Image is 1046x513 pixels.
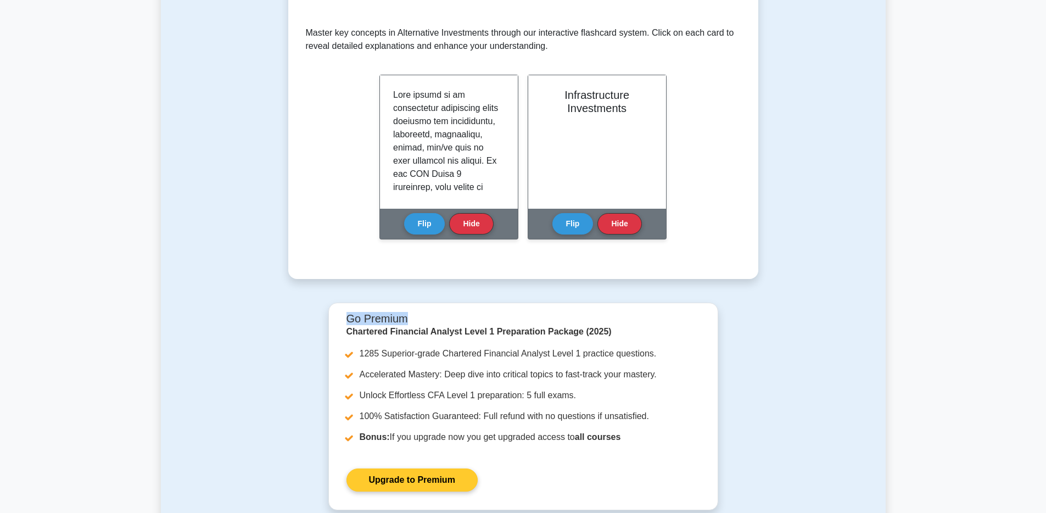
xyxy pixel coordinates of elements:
[346,347,700,360] li: 1285 Superior-grade Chartered Financial Analyst Level 1 practice questions.
[541,88,653,115] h2: Infrastructure Investments
[346,431,700,444] li: If you upgrade now you get upgraded access to
[346,469,478,492] a: Upgrade to Premium
[575,432,621,442] b: all courses
[346,389,700,402] li: Unlock Effortless CFA Level 1 preparation: 5 full exams.
[597,213,641,235] button: Hide
[552,213,594,235] button: Flip
[346,368,700,381] li: Accelerated Mastery: Deep dive into critical topics to fast-track your mastery.
[346,312,687,325] h5: Go Premium
[346,410,700,423] li: 100% Satisfaction Guaranteed: Full refund with no questions if unsatisfied.
[404,213,445,235] button: Flip
[450,213,494,235] button: Hide
[346,327,612,336] strong: Chartered Financial Analyst Level 1 Preparation Package (2025)
[306,26,741,53] p: Master key concepts in Alternative Investments through our interactive flashcard system. Click on...
[360,432,390,442] b: Bonus:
